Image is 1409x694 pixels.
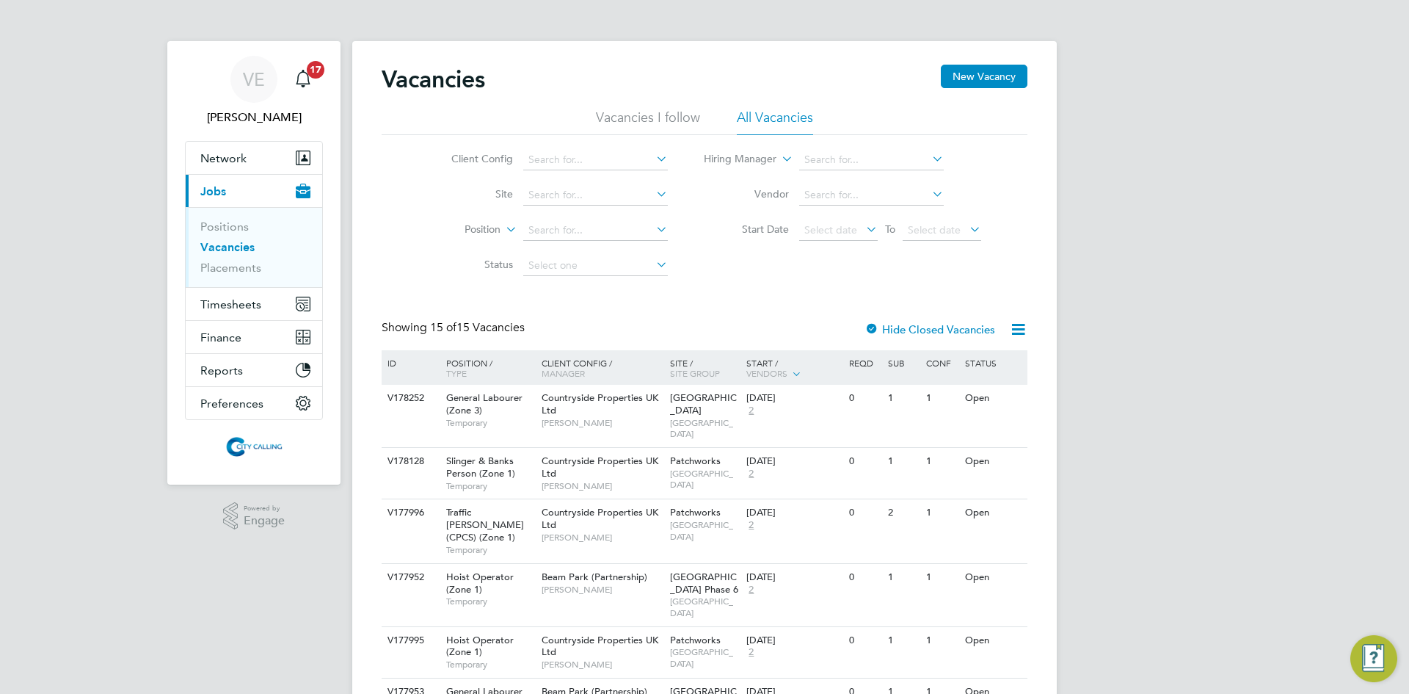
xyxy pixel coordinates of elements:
[446,367,467,379] span: Type
[746,507,842,519] div: [DATE]
[845,350,884,375] div: Reqd
[542,367,585,379] span: Manager
[961,627,1025,654] div: Open
[542,391,658,416] span: Countryside Properties UK Ltd
[804,223,857,236] span: Select date
[704,187,789,200] label: Vendor
[746,392,842,405] div: [DATE]
[429,258,513,271] label: Status
[523,150,668,170] input: Search for...
[382,65,485,94] h2: Vacancies
[307,61,324,79] span: 17
[384,499,435,527] div: V177996
[542,480,663,492] span: [PERSON_NAME]
[382,320,528,336] div: Showing
[384,564,435,591] div: V177952
[200,261,261,275] a: Placements
[523,185,668,206] input: Search for...
[746,646,756,659] span: 2
[167,41,341,485] nav: Main navigation
[845,499,884,527] div: 0
[746,405,756,417] span: 2
[446,659,534,670] span: Temporary
[743,350,845,387] div: Start /
[186,321,322,353] button: Finance
[416,223,500,237] label: Position
[845,448,884,475] div: 0
[845,385,884,412] div: 0
[884,499,922,527] div: 2
[746,635,842,647] div: [DATE]
[446,506,524,543] span: Traffic [PERSON_NAME] (CPCS) (Zone 1)
[200,151,247,165] span: Network
[670,571,738,596] span: [GEOGRAPHIC_DATA] Phase 6
[746,455,842,468] div: [DATE]
[908,223,961,236] span: Select date
[884,564,922,591] div: 1
[961,448,1025,475] div: Open
[186,207,322,287] div: Jobs
[186,288,322,320] button: Timesheets
[845,564,884,591] div: 0
[941,65,1027,88] button: New Vacancy
[884,350,922,375] div: Sub
[670,468,740,491] span: [GEOGRAPHIC_DATA]
[200,297,261,311] span: Timesheets
[596,109,700,135] li: Vacancies I follow
[884,627,922,654] div: 1
[200,397,263,411] span: Preferences
[670,634,721,646] span: Patchworks
[430,320,456,335] span: 15 of
[288,56,318,103] a: 17
[542,455,658,480] span: Countryside Properties UK Ltd
[523,256,668,276] input: Select one
[666,350,743,386] div: Site /
[692,152,776,167] label: Hiring Manager
[922,448,961,475] div: 1
[922,564,961,591] div: 1
[200,330,241,344] span: Finance
[704,223,789,236] label: Start Date
[670,506,721,518] span: Patchworks
[186,387,322,419] button: Preferences
[884,385,922,412] div: 1
[244,515,285,527] span: Engage
[864,322,995,336] label: Hide Closed Vacancies
[446,571,514,596] span: Hoist Operator (Zone 1)
[746,584,756,596] span: 2
[435,350,538,386] div: Position /
[799,150,944,170] input: Search for...
[670,391,737,416] span: [GEOGRAPHIC_DATA]
[542,532,663,543] span: [PERSON_NAME]
[670,519,740,542] span: [GEOGRAPHIC_DATA]
[670,596,740,618] span: [GEOGRAPHIC_DATA]
[670,455,721,467] span: Patchworks
[845,627,884,654] div: 0
[446,544,534,556] span: Temporary
[746,519,756,532] span: 2
[384,350,435,375] div: ID
[384,627,435,654] div: V177995
[884,448,922,475] div: 1
[185,56,323,126] a: VE[PERSON_NAME]
[961,564,1025,591] div: Open
[430,320,525,335] span: 15 Vacancies
[542,659,663,670] span: [PERSON_NAME]
[542,417,663,429] span: [PERSON_NAME]
[670,367,720,379] span: Site Group
[185,435,323,458] a: Go to home page
[186,354,322,386] button: Reports
[446,480,534,492] span: Temporary
[542,634,658,659] span: Countryside Properties UK Ltd
[922,627,961,654] div: 1
[446,596,534,607] span: Temporary
[223,502,285,530] a: Powered byEngage
[737,109,813,135] li: All Vacancies
[1350,635,1397,682] button: Engage Resource Center
[961,350,1025,375] div: Status
[222,435,285,458] img: citycalling-logo-retina.png
[799,185,944,206] input: Search for...
[542,584,663,596] span: [PERSON_NAME]
[384,385,435,412] div: V178252
[746,571,842,584] div: [DATE]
